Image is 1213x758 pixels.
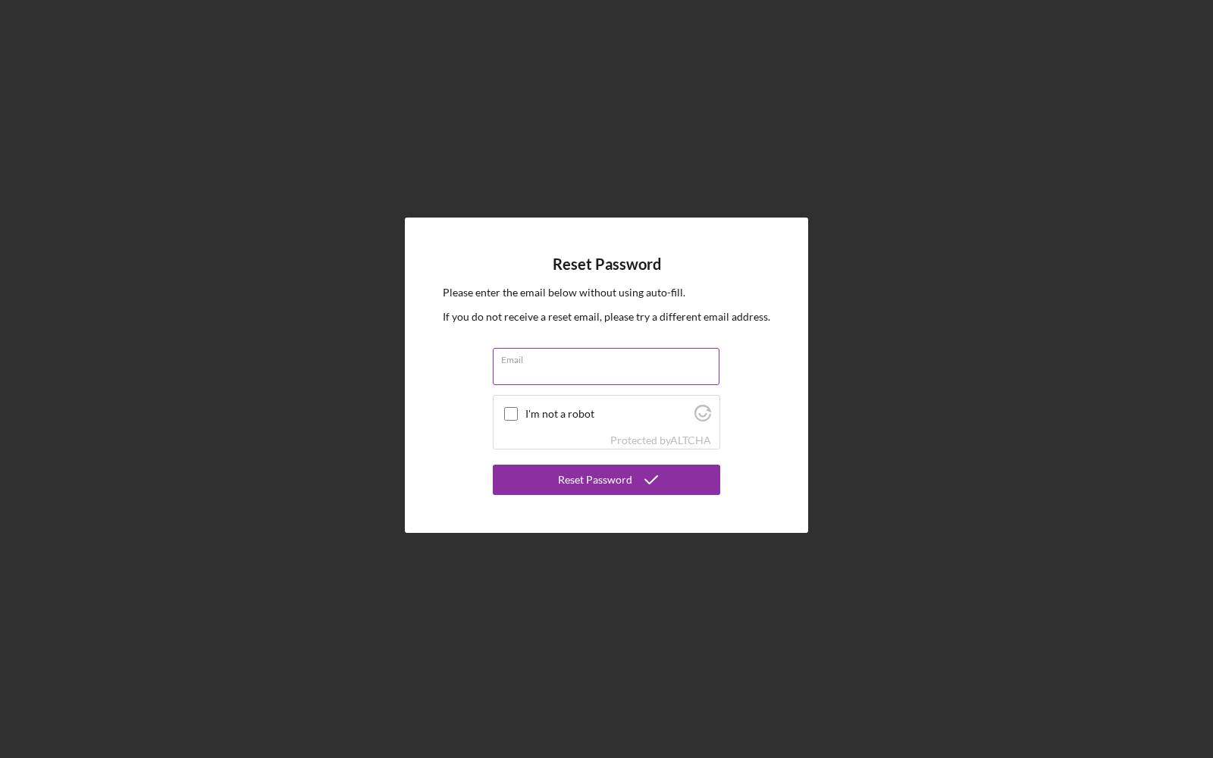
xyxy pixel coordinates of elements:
p: Please enter the email below without using auto-fill. [443,284,770,301]
p: If you do not receive a reset email, please try a different email address. [443,309,770,325]
h4: Reset Password [553,255,661,273]
a: Visit Altcha.org [670,434,711,446]
div: Protected by [610,434,711,446]
button: Reset Password [493,465,720,495]
label: I'm not a robot [525,408,690,420]
label: Email [501,349,719,365]
div: Reset Password [558,465,632,495]
a: Visit Altcha.org [694,411,711,424]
